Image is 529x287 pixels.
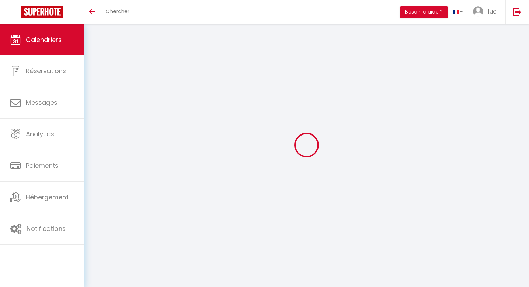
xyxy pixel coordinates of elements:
span: Analytics [26,130,54,138]
button: Besoin d'aide ? [400,6,448,18]
img: Super Booking [21,6,63,18]
img: logout [513,8,521,16]
span: luc [488,7,497,16]
span: Paiements [26,161,59,170]
span: Hébergement [26,193,69,201]
span: Notifications [27,224,66,233]
span: Messages [26,98,57,107]
img: ... [473,6,483,17]
span: Réservations [26,67,66,75]
span: Calendriers [26,35,62,44]
span: Chercher [106,8,129,15]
